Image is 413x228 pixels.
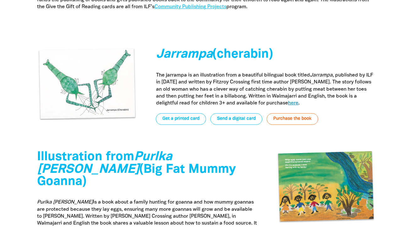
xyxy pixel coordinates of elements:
[155,5,226,9] a: Community Publishing Projects
[37,151,172,175] em: Purlka [PERSON_NAME]
[267,113,318,125] a: Purchase the book
[37,151,236,188] span: Illustration from (Big Fat Mummy Goanna)
[210,113,262,125] a: Send a digital card
[156,49,273,60] span: (cherabin)
[310,73,333,77] em: Jarrampa
[288,101,298,105] a: here
[37,200,93,204] em: Purlka [PERSON_NAME]
[156,49,213,60] em: Jarrampa
[156,113,206,125] a: Get a printed card
[156,72,376,107] p: The jarrampa is an illustration from a beautiful bilingual book titled , published by ILF in [DAT...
